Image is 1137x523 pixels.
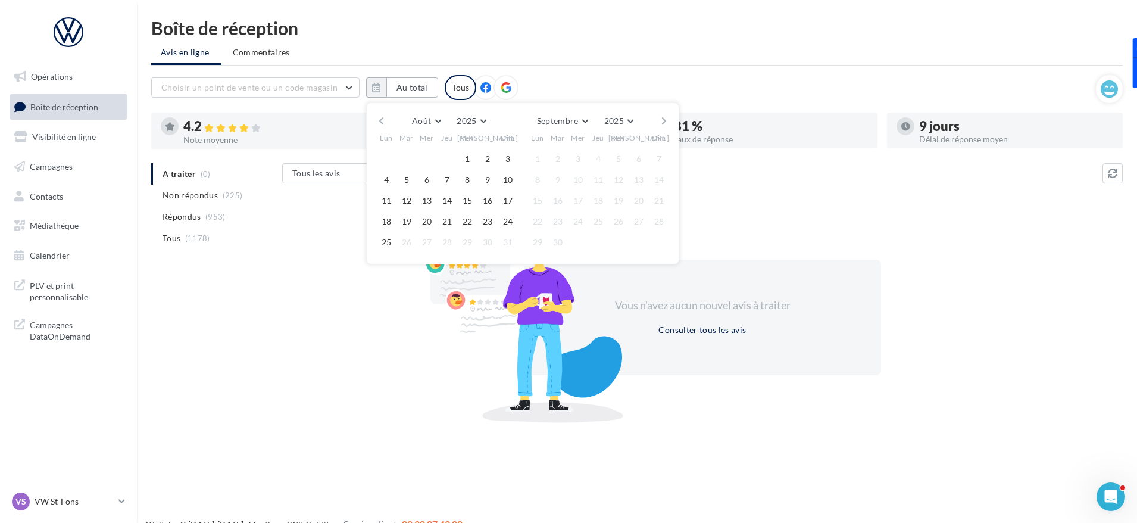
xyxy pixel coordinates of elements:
button: 19 [398,213,416,231]
span: Mer [420,133,434,143]
span: [PERSON_NAME] [608,133,670,143]
span: 2025 [457,116,476,126]
span: Commentaires [233,46,290,58]
button: Choisir un point de vente ou un code magasin [151,77,360,98]
button: 14 [438,192,456,210]
button: 30 [479,234,496,251]
button: 22 [458,213,476,231]
button: 1 [458,150,476,168]
button: 24 [499,213,517,231]
button: 15 [458,192,476,210]
div: Délai de réponse moyen [919,135,1113,144]
span: (953) [205,212,226,222]
button: 31 [499,234,517,251]
a: Contacts [7,184,130,209]
button: 27 [418,234,436,251]
span: Campagnes [30,161,73,172]
div: 81 % [674,120,868,133]
button: 7 [650,150,668,168]
button: 18 [377,213,395,231]
button: 24 [569,213,587,231]
button: 2025 [452,113,491,129]
button: 6 [630,150,648,168]
span: Dim [652,133,666,143]
button: 13 [630,171,648,189]
span: Non répondus [163,189,218,201]
span: Campagnes DataOnDemand [30,317,123,343]
button: 23 [479,213,496,231]
span: Tous [163,232,180,244]
p: VW St-Fons [35,496,114,508]
a: Visibilité en ligne [7,124,130,150]
button: 15 [529,192,546,210]
button: Au total [386,77,438,98]
button: Septembre [532,113,593,129]
button: 17 [499,192,517,210]
button: 29 [458,234,476,251]
div: Boîte de réception [151,19,1123,37]
button: 1 [529,150,546,168]
span: Choisir un point de vente ou un code magasin [161,82,338,92]
button: 25 [589,213,607,231]
button: 9 [549,171,567,189]
button: 26 [398,234,416,251]
span: Répondus [163,211,201,223]
button: 22 [529,213,546,231]
button: 16 [479,192,496,210]
button: 2 [479,150,496,168]
button: 5 [398,171,416,189]
span: Jeu [441,133,453,143]
button: Tous les avis [282,163,401,183]
a: Campagnes [7,154,130,179]
button: 28 [650,213,668,231]
a: Opérations [7,64,130,89]
button: 7 [438,171,456,189]
button: Au total [366,77,438,98]
button: 9 [479,171,496,189]
button: 10 [499,171,517,189]
button: 30 [549,234,567,251]
button: 21 [438,213,456,231]
button: 29 [529,234,546,251]
button: 5 [610,150,627,168]
button: 12 [398,192,416,210]
div: Note moyenne [183,136,377,144]
span: Mer [571,133,585,143]
button: 26 [610,213,627,231]
a: Calendrier [7,243,130,268]
button: 2 [549,150,567,168]
button: 11 [589,171,607,189]
span: Médiathèque [30,220,79,231]
span: Septembre [537,116,579,126]
span: Visibilité en ligne [32,132,96,142]
button: 12 [610,171,627,189]
button: 14 [650,171,668,189]
button: 18 [589,192,607,210]
span: Mar [399,133,414,143]
button: 3 [499,150,517,168]
span: Dim [501,133,515,143]
button: 13 [418,192,436,210]
a: Médiathèque [7,213,130,238]
div: 4.2 [183,120,377,133]
span: Calendrier [30,250,70,260]
a: VS VW St-Fons [10,490,127,513]
span: Août [412,116,431,126]
button: 8 [458,171,476,189]
span: Tous les avis [292,168,341,178]
span: Jeu [592,133,604,143]
button: 28 [438,234,456,251]
button: 8 [529,171,546,189]
span: Mar [551,133,565,143]
button: 17 [569,192,587,210]
button: 19 [610,192,627,210]
button: 21 [650,192,668,210]
a: PLV et print personnalisable [7,273,130,308]
span: Lun [380,133,393,143]
span: Lun [531,133,544,143]
div: Vous n'avez aucun nouvel avis à traiter [600,298,805,313]
button: 20 [630,192,648,210]
button: 2025 [599,113,638,129]
span: 2025 [604,116,624,126]
button: 16 [549,192,567,210]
